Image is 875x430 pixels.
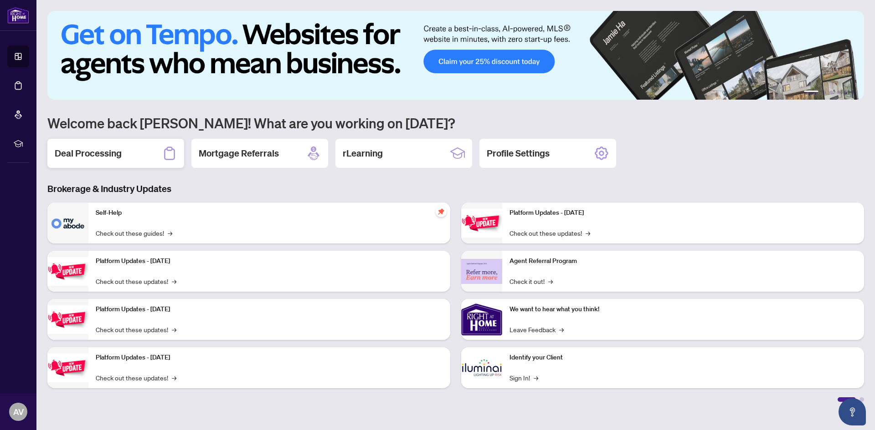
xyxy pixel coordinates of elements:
[844,91,848,94] button: 5
[436,206,447,217] span: pushpin
[47,11,864,100] img: Slide 0
[47,182,864,195] h3: Brokerage & Industry Updates
[96,256,443,266] p: Platform Updates - [DATE]
[510,256,857,266] p: Agent Referral Program
[47,305,88,334] img: Platform Updates - July 21, 2025
[461,347,502,388] img: Identify your Client
[7,7,29,24] img: logo
[510,353,857,363] p: Identify your Client
[510,228,590,238] a: Check out these updates!→
[343,147,383,160] h2: rLearning
[851,91,855,94] button: 6
[804,91,818,94] button: 1
[510,304,857,314] p: We want to hear what you think!
[47,354,88,382] img: Platform Updates - July 8, 2025
[168,228,172,238] span: →
[199,147,279,160] h2: Mortgage Referrals
[96,208,443,218] p: Self-Help
[96,324,176,334] a: Check out these updates!→
[510,324,564,334] a: Leave Feedback→
[461,299,502,340] img: We want to hear what you think!
[839,398,866,425] button: Open asap
[13,405,24,418] span: AV
[96,304,443,314] p: Platform Updates - [DATE]
[822,91,826,94] button: 2
[47,114,864,132] h1: Welcome back [PERSON_NAME]! What are you working on [DATE]?
[96,373,176,383] a: Check out these updates!→
[172,373,176,383] span: →
[172,324,176,334] span: →
[837,91,840,94] button: 4
[96,353,443,363] p: Platform Updates - [DATE]
[534,373,538,383] span: →
[96,276,176,286] a: Check out these updates!→
[47,257,88,286] img: Platform Updates - September 16, 2025
[510,276,553,286] a: Check it out!→
[548,276,553,286] span: →
[487,147,550,160] h2: Profile Settings
[172,276,176,286] span: →
[510,373,538,383] a: Sign In!→
[559,324,564,334] span: →
[96,228,172,238] a: Check out these guides!→
[461,209,502,238] img: Platform Updates - June 23, 2025
[586,228,590,238] span: →
[829,91,833,94] button: 3
[510,208,857,218] p: Platform Updates - [DATE]
[55,147,122,160] h2: Deal Processing
[461,259,502,284] img: Agent Referral Program
[47,202,88,243] img: Self-Help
